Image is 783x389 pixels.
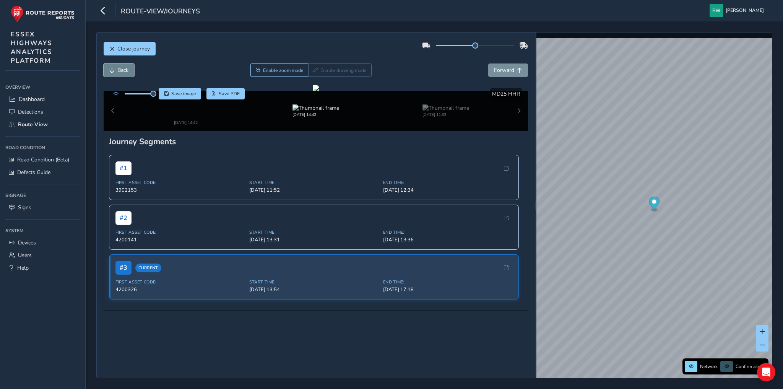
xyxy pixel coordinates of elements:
span: Detections [18,108,43,116]
div: [DATE] 14:42 [292,104,339,109]
a: Road Condition (Beta) [5,153,80,166]
span: Users [18,252,32,259]
div: Journey Segments [109,123,523,134]
span: Forward [494,67,514,74]
span: # 3 [115,248,132,262]
span: # 2 [115,198,132,212]
a: Users [5,249,80,262]
span: ESSEX HIGHWAYS ANALYTICS PLATFORM [11,30,52,65]
div: Map marker [649,197,659,212]
a: Route View [5,118,80,131]
span: Signs [18,204,31,211]
span: Close journey [117,45,150,52]
span: Dashboard [19,96,45,103]
span: First Asset Code: [115,266,245,272]
span: Enable zoom mode [263,67,304,73]
img: Thumbnail frame [422,96,469,104]
span: 4200326 [115,273,245,280]
div: Overview [5,81,80,93]
span: Route View [18,121,48,128]
span: MD25 HHR [492,90,520,98]
a: Defects Guide [5,166,80,179]
div: Signage [5,190,80,201]
span: 4200141 [115,223,245,230]
span: End Time: [383,167,512,173]
span: [DATE] 13:36 [383,223,512,230]
button: Save [159,88,201,99]
div: [DATE] 14:42 [162,104,209,109]
span: Defects Guide [17,169,50,176]
span: [DATE] 13:31 [249,223,379,230]
span: [PERSON_NAME] [726,4,764,17]
span: [DATE] 17:18 [383,273,512,280]
img: Thumbnail frame [162,96,209,104]
span: Back [117,67,128,74]
a: Detections [5,106,80,118]
span: Start Time: [249,167,379,173]
img: Thumbnail frame [292,96,339,104]
img: rr logo [11,5,75,23]
button: Zoom [250,63,308,77]
span: First Asset Code: [115,216,245,222]
span: # 1 [115,148,132,162]
a: Help [5,262,80,274]
span: Start Time: [249,266,379,272]
span: End Time: [383,266,512,272]
span: [DATE] 13:54 [249,273,379,280]
a: Devices [5,236,80,249]
span: [DATE] 12:34 [383,174,512,181]
span: route-view/journeys [121,7,200,17]
span: [DATE] 11:52 [249,174,379,181]
span: Network [700,363,718,369]
button: Forward [488,63,528,77]
button: PDF [206,88,245,99]
span: Current [135,251,161,259]
div: [DATE] 11:33 [422,104,469,109]
span: First Asset Code: [115,167,245,173]
button: Close journey [104,42,156,55]
a: Signs [5,201,80,214]
span: 3902153 [115,174,245,181]
span: End Time: [383,216,512,222]
span: Road Condition (Beta) [17,156,69,163]
button: [PERSON_NAME] [710,4,767,17]
span: Start Time: [249,216,379,222]
span: Save image [171,91,196,97]
div: Road Condition [5,142,80,153]
button: Back [104,63,134,77]
span: Devices [18,239,36,246]
span: Confirm assets [736,363,766,369]
div: System [5,225,80,236]
span: Save PDF [219,91,240,97]
img: diamond-layout [710,4,723,17]
span: Help [17,264,29,272]
div: Open Intercom Messenger [757,363,775,381]
a: Dashboard [5,93,80,106]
